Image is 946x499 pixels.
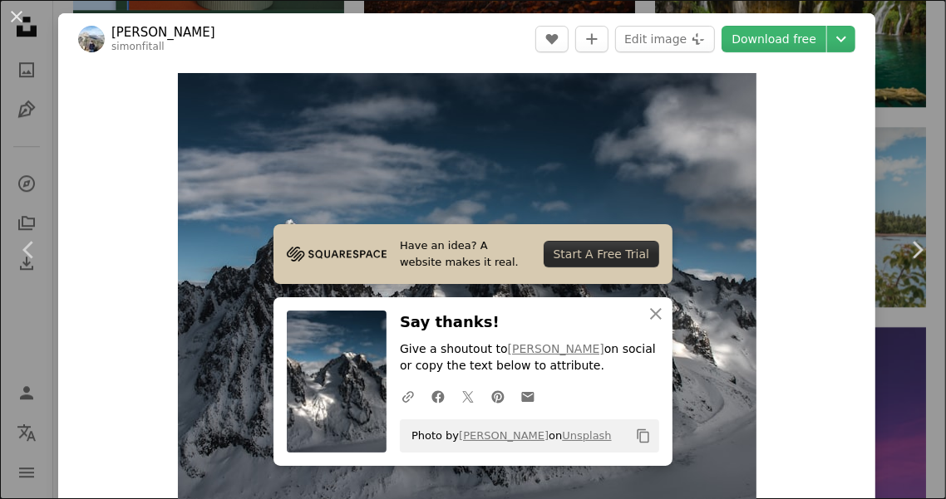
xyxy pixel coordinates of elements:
[453,379,483,413] a: Share on Twitter
[78,26,105,52] img: Go to Simon Fitall's profile
[575,26,608,52] button: Add to Collection
[508,342,604,355] a: [PERSON_NAME]
[615,26,715,52] button: Edit image
[629,422,658,450] button: Copy to clipboard
[403,423,612,449] span: Photo by on
[459,429,549,442] a: [PERSON_NAME]
[483,379,513,413] a: Share on Pinterest
[400,341,659,374] p: Give a shoutout to on social or copy the text below to attribute.
[562,429,611,442] a: Unsplash
[722,26,826,52] a: Download free
[400,311,659,335] h3: Say thanks!
[513,379,543,413] a: Share over email
[423,379,453,413] a: Share on Facebook
[544,241,659,267] div: Start A Free Trial
[287,242,387,267] img: file-1705255347840-230a6ab5bca9image
[535,26,569,52] button: Like
[888,170,946,330] a: Next
[827,26,855,52] button: Choose download size
[273,224,673,284] a: Have an idea? A website makes it real.Start A Free Trial
[400,237,530,271] span: Have an idea? A website makes it real.
[111,24,215,41] a: [PERSON_NAME]
[111,41,165,52] a: simonfitall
